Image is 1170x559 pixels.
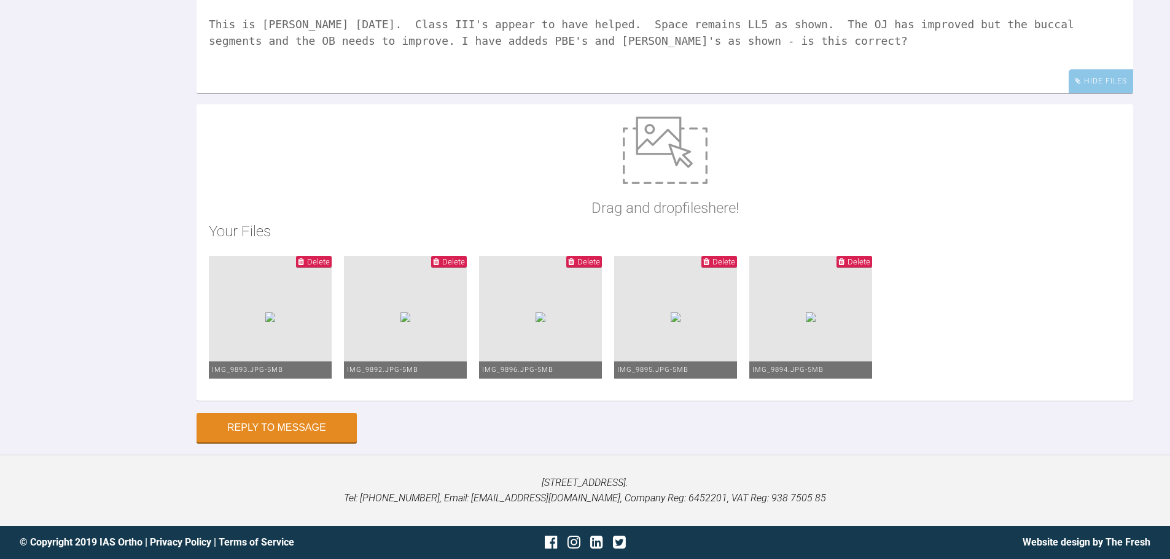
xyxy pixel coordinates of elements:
img: b5419360-1751-4708-b804-5c9afe9f30f1 [671,312,681,322]
span: IMG_9896.JPG - 5MB [482,366,553,374]
img: a59a6025-b185-42bc-af10-e3ff883bbb7c [536,312,545,322]
h2: Your Files [209,220,1121,243]
span: Delete [577,257,600,266]
div: © Copyright 2019 IAS Ortho | | [20,534,397,550]
p: [STREET_ADDRESS]. Tel: [PHONE_NUMBER], Email: [EMAIL_ADDRESS][DOMAIN_NAME], Company Reg: 6452201,... [20,475,1150,506]
a: Privacy Policy [150,536,211,548]
p: Drag and drop files here! [591,196,739,220]
a: Website design by The Fresh [1023,536,1150,548]
a: Terms of Service [219,536,294,548]
span: IMG_9895.JPG - 5MB [617,366,688,374]
button: Reply to Message [197,413,357,442]
span: IMG_9892.JPG - 5MB [347,366,418,374]
img: b9d69ad8-d39d-497e-9548-f20984466cef [400,312,410,322]
img: 3f900d7f-10bb-402e-9a5b-03d725906c5c [806,312,816,322]
span: Delete [442,257,465,266]
span: Delete [848,257,870,266]
span: IMG_9893.JPG - 5MB [212,366,283,374]
img: 69d98711-e917-4b24-9db3-ed5cbe6d1913 [265,312,275,322]
span: Delete [712,257,735,266]
div: Hide Files [1069,69,1133,93]
span: IMG_9894.JPG - 5MB [752,366,824,374]
span: Delete [307,257,330,266]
